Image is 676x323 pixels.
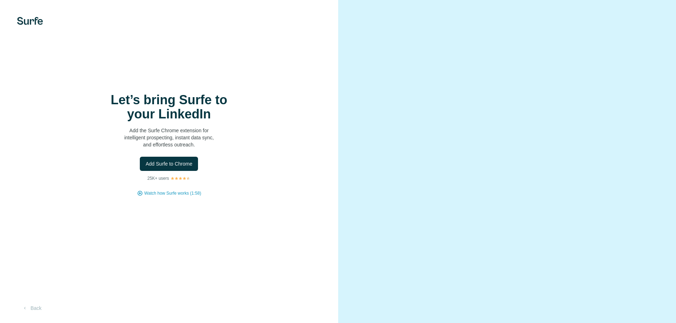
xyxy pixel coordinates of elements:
[147,175,169,182] p: 25K+ users
[144,190,201,196] button: Watch how Surfe works (1:58)
[140,157,198,171] button: Add Surfe to Chrome
[17,302,46,314] button: Back
[145,160,192,167] span: Add Surfe to Chrome
[17,17,43,25] img: Surfe's logo
[98,93,240,121] h1: Let’s bring Surfe to your LinkedIn
[98,127,240,148] p: Add the Surfe Chrome extension for intelligent prospecting, instant data sync, and effortless out...
[170,176,191,180] img: Rating Stars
